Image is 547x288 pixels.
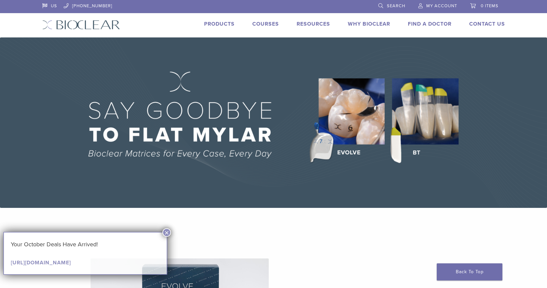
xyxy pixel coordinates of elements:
a: Back To Top [437,263,502,280]
a: Contact Us [469,21,505,27]
a: Courses [252,21,279,27]
a: Products [204,21,235,27]
img: Bioclear [42,20,120,30]
a: Find A Doctor [408,21,452,27]
a: [URL][DOMAIN_NAME] [11,259,71,266]
span: Search [387,3,405,9]
span: 0 items [481,3,498,9]
a: Why Bioclear [348,21,390,27]
span: My Account [426,3,457,9]
a: Resources [297,21,330,27]
button: Close [162,228,171,237]
p: Your October Deals Have Arrived! [11,239,160,249]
